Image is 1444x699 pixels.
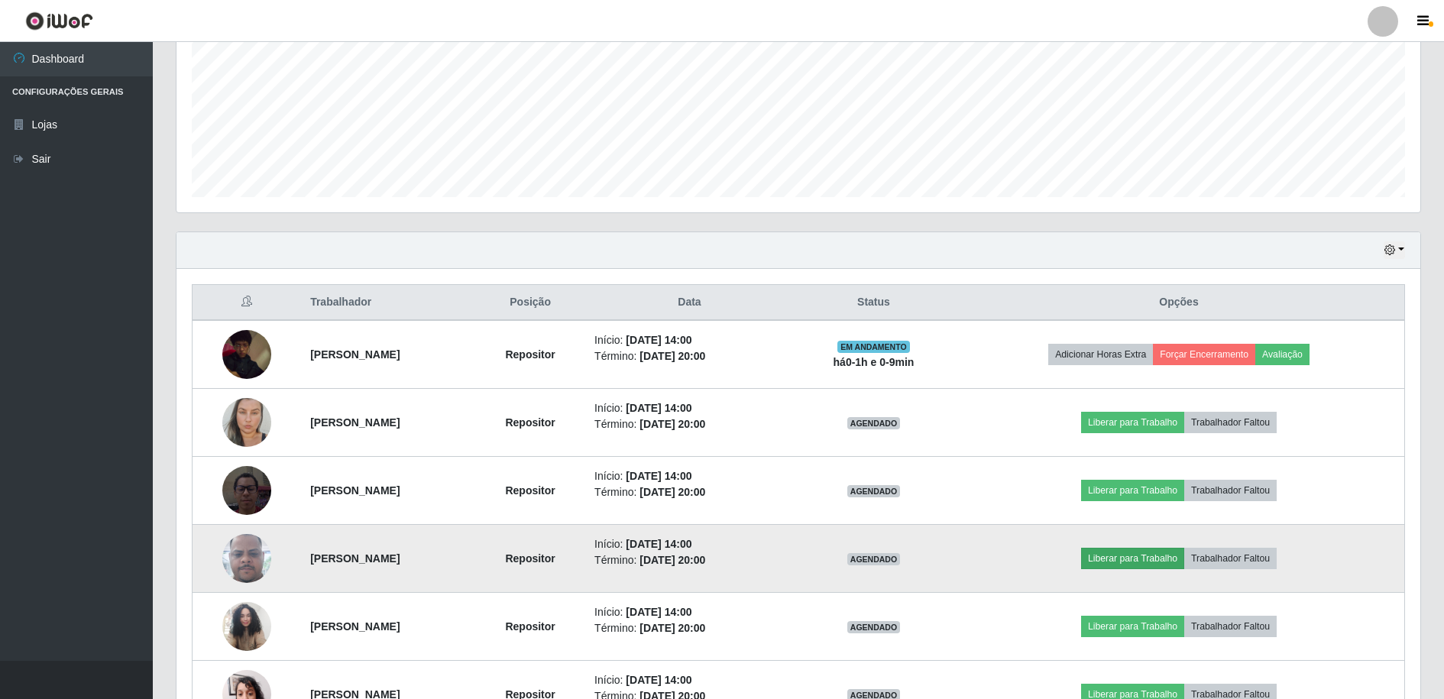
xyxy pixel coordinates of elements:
span: AGENDADO [847,417,901,429]
button: Liberar para Trabalho [1081,412,1184,433]
strong: Repositor [505,620,555,633]
button: Adicionar Horas Extra [1048,344,1153,365]
strong: há 0-1 h e 0-9 min [834,356,915,368]
time: [DATE] 14:00 [626,674,691,686]
li: Início: [594,332,785,348]
strong: [PERSON_NAME] [310,484,400,497]
li: Início: [594,672,785,688]
span: AGENDADO [847,621,901,633]
strong: Repositor [505,416,555,429]
strong: Repositor [505,552,555,565]
time: [DATE] 20:00 [639,418,705,430]
li: Término: [594,620,785,636]
img: 1754827271251.jpeg [222,447,271,534]
strong: Repositor [505,484,555,497]
li: Término: [594,416,785,432]
time: [DATE] 14:00 [626,402,691,414]
li: Término: [594,552,785,568]
th: Opções [953,285,1404,321]
strong: [PERSON_NAME] [310,552,400,565]
strong: [PERSON_NAME] [310,416,400,429]
th: Status [794,285,953,321]
time: [DATE] 14:00 [626,334,691,346]
li: Início: [594,536,785,552]
img: CoreUI Logo [25,11,93,31]
strong: [PERSON_NAME] [310,348,400,361]
button: Trabalhador Faltou [1184,412,1277,433]
time: [DATE] 14:00 [626,470,691,482]
time: [DATE] 20:00 [639,350,705,362]
button: Avaliação [1255,344,1310,365]
span: EM ANDAMENTO [837,341,910,353]
button: Liberar para Trabalho [1081,548,1184,569]
button: Liberar para Trabalho [1081,616,1184,637]
time: [DATE] 20:00 [639,622,705,634]
time: [DATE] 20:00 [639,554,705,566]
th: Posição [475,285,585,321]
li: Início: [594,400,785,416]
button: Forçar Encerramento [1153,344,1255,365]
th: Data [585,285,794,321]
span: AGENDADO [847,553,901,565]
span: AGENDADO [847,485,901,497]
li: Término: [594,484,785,500]
li: Início: [594,604,785,620]
strong: [PERSON_NAME] [310,620,400,633]
button: Trabalhador Faltou [1184,616,1277,637]
time: [DATE] 20:00 [639,486,705,498]
button: Trabalhador Faltou [1184,480,1277,501]
img: 1755391845867.jpeg [222,383,271,463]
th: Trabalhador [301,285,475,321]
img: 1757013088043.jpeg [222,594,271,659]
img: 1747856587825.jpeg [222,324,271,385]
button: Liberar para Trabalho [1081,480,1184,501]
time: [DATE] 14:00 [626,606,691,618]
button: Trabalhador Faltou [1184,548,1277,569]
li: Término: [594,348,785,364]
img: 1754928173692.jpeg [222,504,271,613]
strong: Repositor [505,348,555,361]
time: [DATE] 14:00 [626,538,691,550]
li: Início: [594,468,785,484]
